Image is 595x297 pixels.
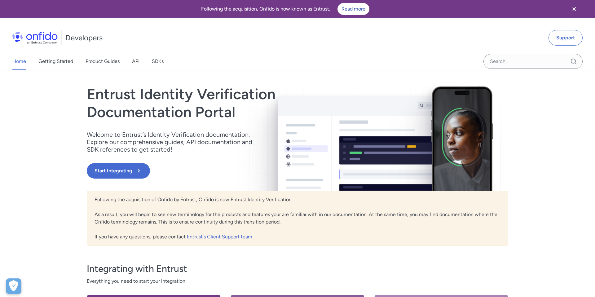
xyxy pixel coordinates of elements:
a: API [132,53,139,70]
a: Entrust's Client Support team [187,234,253,240]
a: SDKs [152,53,164,70]
button: Close banner [563,1,586,17]
input: Onfido search input field [483,54,583,69]
a: Home [12,53,26,70]
button: Open Preferences [6,278,21,294]
p: Welcome to Entrust’s Identity Verification documentation. Explore our comprehensive guides, API d... [87,131,260,153]
img: Onfido Logo [12,32,58,44]
a: Getting Started [38,53,73,70]
div: Cookie Preferences [6,278,21,294]
span: Everything you need to start your integration [87,277,508,285]
h3: Integrating with Entrust [87,263,508,275]
h1: Developers [65,33,103,43]
div: Following the acquisition, Onfido is now known as Entrust. [7,3,563,15]
h1: Entrust Identity Verification Documentation Portal [87,85,382,121]
div: Following the acquisition of Onfido by Entrust, Onfido is now Entrust Identity Verification. As a... [87,191,508,246]
button: Start Integrating [87,163,150,179]
a: Start Integrating [87,163,382,179]
a: Read more [337,3,369,15]
svg: Close banner [571,5,578,13]
a: Support [549,30,583,46]
a: Product Guides [86,53,120,70]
